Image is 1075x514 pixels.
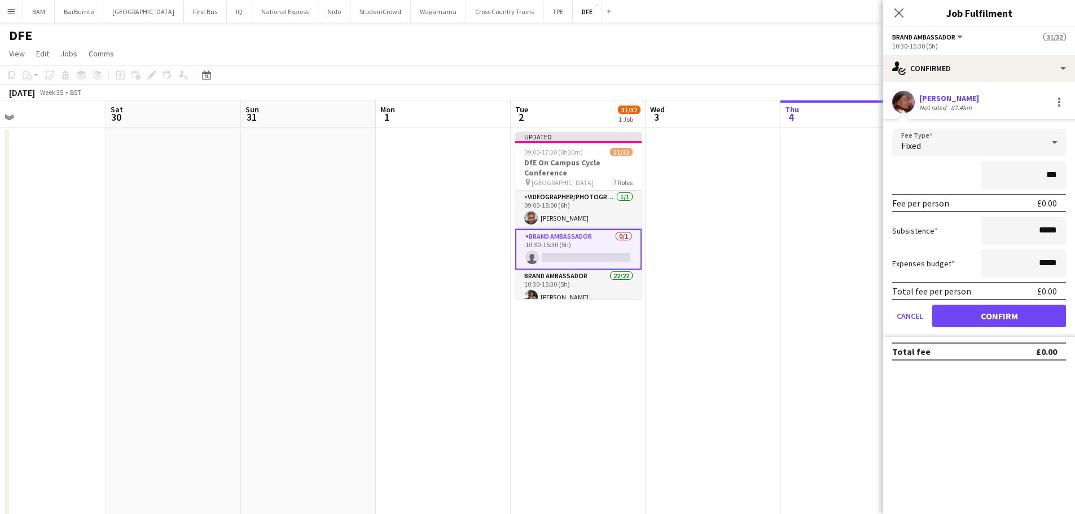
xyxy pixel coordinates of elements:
div: 87.4km [949,103,974,112]
div: £0.00 [1037,197,1057,209]
div: Total fee per person [892,285,971,297]
span: 09:00-17:30 (8h30m) [524,148,583,156]
span: 7 Roles [613,178,633,187]
button: Wagamama [411,1,466,23]
app-job-card: Updated09:00-17:30 (8h30m)31/32DfE On Campus Cycle Conference [GEOGRAPHIC_DATA]7 RolesVideographe... [515,132,642,299]
button: DFE [573,1,602,23]
span: [GEOGRAPHIC_DATA] [532,178,594,187]
div: Not rated [919,103,949,112]
label: Expenses budget [892,258,955,269]
div: [DATE] [9,87,35,98]
div: [PERSON_NAME] [919,93,979,103]
div: 1 Job [618,115,640,124]
span: Brand Ambassador [892,33,955,41]
button: [GEOGRAPHIC_DATA] [103,1,184,23]
button: First Bus [184,1,227,23]
button: Nido [318,1,350,23]
span: 31 [244,111,259,124]
span: Thu [785,104,799,115]
span: Edit [36,49,49,59]
button: Confirm [932,305,1066,327]
span: 4 [783,111,799,124]
span: 3 [648,111,665,124]
button: TPE [543,1,573,23]
span: 2 [514,111,528,124]
span: 1 [379,111,395,124]
a: Edit [32,46,54,61]
span: Jobs [60,49,77,59]
div: £0.00 [1037,285,1057,297]
h1: DFE [9,27,32,44]
span: Mon [380,104,395,115]
span: Comms [89,49,114,59]
button: BarBurrito [55,1,103,23]
button: StudentCrowd [350,1,411,23]
label: Subsistence [892,226,938,236]
button: Cancel [892,305,928,327]
span: 30 [109,111,123,124]
a: View [5,46,29,61]
button: Cross Country Trains [466,1,543,23]
button: BAM [23,1,55,23]
span: Fixed [901,140,921,151]
div: Confirmed [883,55,1075,82]
span: 31/32 [1043,33,1066,41]
span: Sat [111,104,123,115]
h3: DfE On Campus Cycle Conference [515,157,642,178]
span: Week 35 [37,88,65,96]
button: Brand Ambassador [892,33,964,41]
div: Updated [515,132,642,141]
h3: Job Fulfilment [883,6,1075,20]
a: Comms [84,46,119,61]
span: Wed [650,104,665,115]
span: 31/32 [610,148,633,156]
app-card-role: Brand Ambassador0/110:30-15:30 (5h) [515,229,642,270]
button: National Express [252,1,318,23]
div: BST [70,88,81,96]
div: Total fee [892,346,931,357]
div: 10:30-15:30 (5h) [892,42,1066,50]
span: Tue [515,104,528,115]
button: IQ [227,1,252,23]
div: £0.00 [1036,346,1057,357]
app-card-role: Videographer/Photographer1/109:00-15:00 (6h)[PERSON_NAME] [515,191,642,229]
span: 31/32 [618,106,640,114]
div: Fee per person [892,197,949,209]
a: Jobs [56,46,82,61]
span: View [9,49,25,59]
span: Sun [245,104,259,115]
